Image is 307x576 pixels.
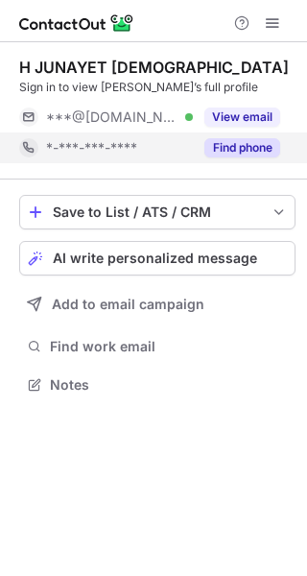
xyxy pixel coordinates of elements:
button: Notes [19,372,295,398]
button: Reveal Button [204,138,280,157]
div: H JUNAYET [DEMOGRAPHIC_DATA] [19,58,289,77]
span: Notes [50,376,288,394]
button: Reveal Button [204,108,280,127]
div: Sign in to view [PERSON_NAME]’s full profile [19,79,295,96]
img: ContactOut v5.3.10 [19,12,134,35]
button: Find work email [19,333,295,360]
button: AI write personalized message [19,241,295,276]
span: ***@[DOMAIN_NAME] [46,108,178,126]
button: Add to email campaign [19,287,295,322]
span: AI write personalized message [53,251,257,266]
button: save-profile-one-click [19,195,295,229]
div: Save to List / ATS / CRM [53,204,262,220]
span: Add to email campaign [52,297,204,312]
span: Find work email [50,338,288,355]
